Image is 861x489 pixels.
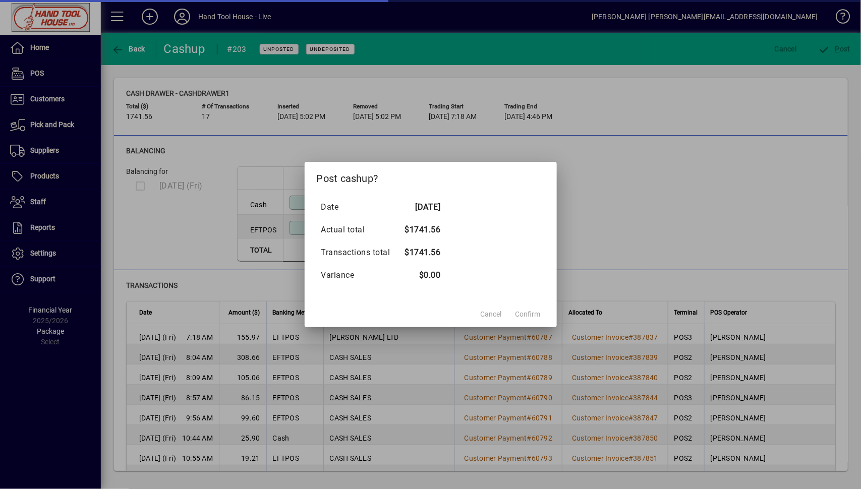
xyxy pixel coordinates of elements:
td: $0.00 [400,264,441,286]
td: Variance [321,264,400,286]
td: [DATE] [400,196,441,218]
td: $1741.56 [400,218,441,241]
h2: Post cashup? [305,162,557,191]
td: Actual total [321,218,400,241]
td: $1741.56 [400,241,441,264]
td: Transactions total [321,241,400,264]
td: Date [321,196,400,218]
